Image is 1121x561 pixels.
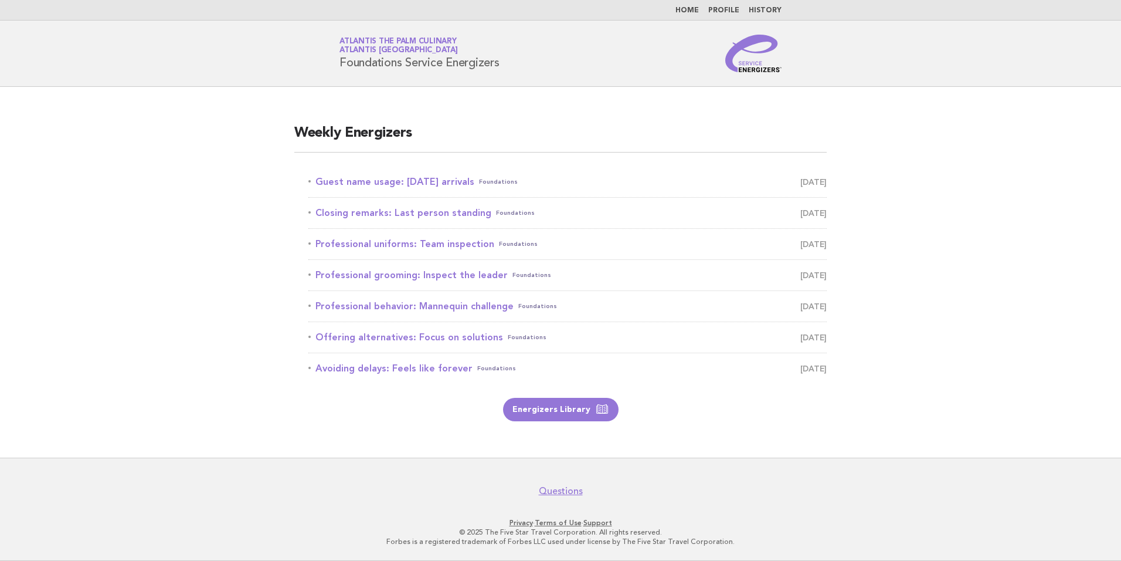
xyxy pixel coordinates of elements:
span: [DATE] [800,174,827,190]
a: Professional behavior: Mannequin challengeFoundations [DATE] [308,298,827,315]
a: Atlantis The Palm CulinaryAtlantis [GEOGRAPHIC_DATA] [339,38,458,54]
span: [DATE] [800,329,827,346]
span: Foundations [479,174,518,190]
a: Offering alternatives: Focus on solutionsFoundations [DATE] [308,329,827,346]
a: Home [675,7,699,14]
a: Avoiding delays: Feels like foreverFoundations [DATE] [308,360,827,377]
a: Profile [708,7,739,14]
span: Foundations [518,298,557,315]
a: Professional uniforms: Team inspectionFoundations [DATE] [308,236,827,252]
p: · · [202,518,919,528]
span: Foundations [499,236,538,252]
span: Foundations [512,267,551,283]
span: [DATE] [800,205,827,221]
span: [DATE] [800,298,827,315]
a: History [749,7,782,14]
a: Questions [539,485,583,497]
span: [DATE] [800,236,827,252]
a: Professional grooming: Inspect the leaderFoundations [DATE] [308,267,827,283]
span: Foundations [477,360,516,377]
a: Terms of Use [535,519,582,527]
img: Service Energizers [725,35,782,72]
span: Foundations [496,205,535,221]
span: Foundations [508,329,546,346]
span: [DATE] [800,360,827,377]
h1: Foundations Service Energizers [339,38,500,69]
a: Support [583,519,612,527]
p: Forbes is a registered trademark of Forbes LLC used under license by The Five Star Travel Corpora... [202,537,919,546]
a: Energizers Library [503,398,619,421]
span: Atlantis [GEOGRAPHIC_DATA] [339,47,458,55]
p: © 2025 The Five Star Travel Corporation. All rights reserved. [202,528,919,537]
span: [DATE] [800,267,827,283]
a: Closing remarks: Last person standingFoundations [DATE] [308,205,827,221]
a: Guest name usage: [DATE] arrivalsFoundations [DATE] [308,174,827,190]
a: Privacy [509,519,533,527]
h2: Weekly Energizers [294,124,827,153]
